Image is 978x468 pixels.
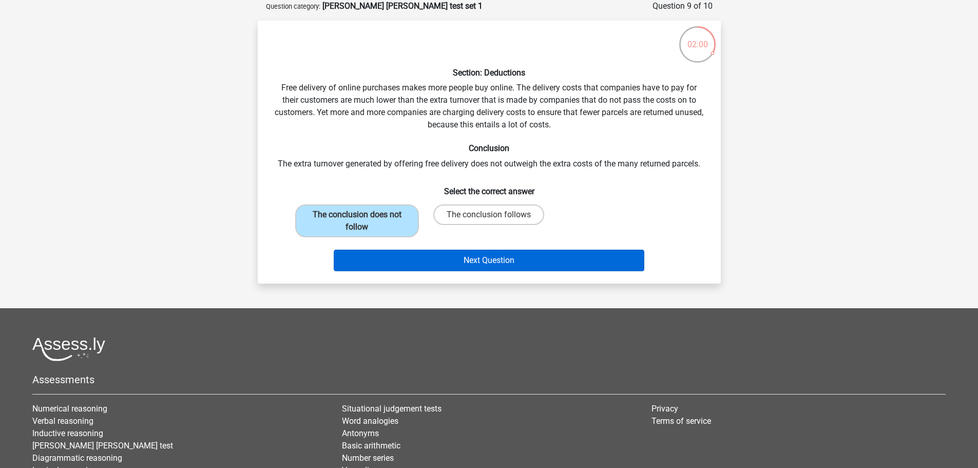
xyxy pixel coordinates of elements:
div: Free delivery of online purchases makes more people buy online. The delivery costs that companies... [262,29,717,275]
a: Number series [342,453,394,463]
a: Numerical reasoning [32,404,107,414]
small: Question category: [266,3,320,10]
a: Verbal reasoning [32,416,93,426]
label: The conclusion does not follow [295,204,419,237]
a: Antonyms [342,428,379,438]
h6: Section: Deductions [274,68,704,78]
h6: Select the correct answer [274,178,704,196]
a: Word analogies [342,416,398,426]
a: Privacy [651,404,678,414]
label: The conclusion follows [433,204,544,225]
a: Diagrammatic reasoning [32,453,122,463]
h6: Conclusion [274,143,704,153]
a: Basic arithmetic [342,441,400,451]
img: Assessly logo [32,337,105,361]
h5: Assessments [32,373,946,386]
a: [PERSON_NAME] [PERSON_NAME] test [32,441,173,451]
a: Inductive reasoning [32,428,103,438]
a: Terms of service [651,416,711,426]
a: Situational judgement tests [342,404,442,414]
button: Next Question [334,250,644,271]
strong: [PERSON_NAME] [PERSON_NAME] test set 1 [322,1,483,11]
div: 02:00 [678,25,717,51]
